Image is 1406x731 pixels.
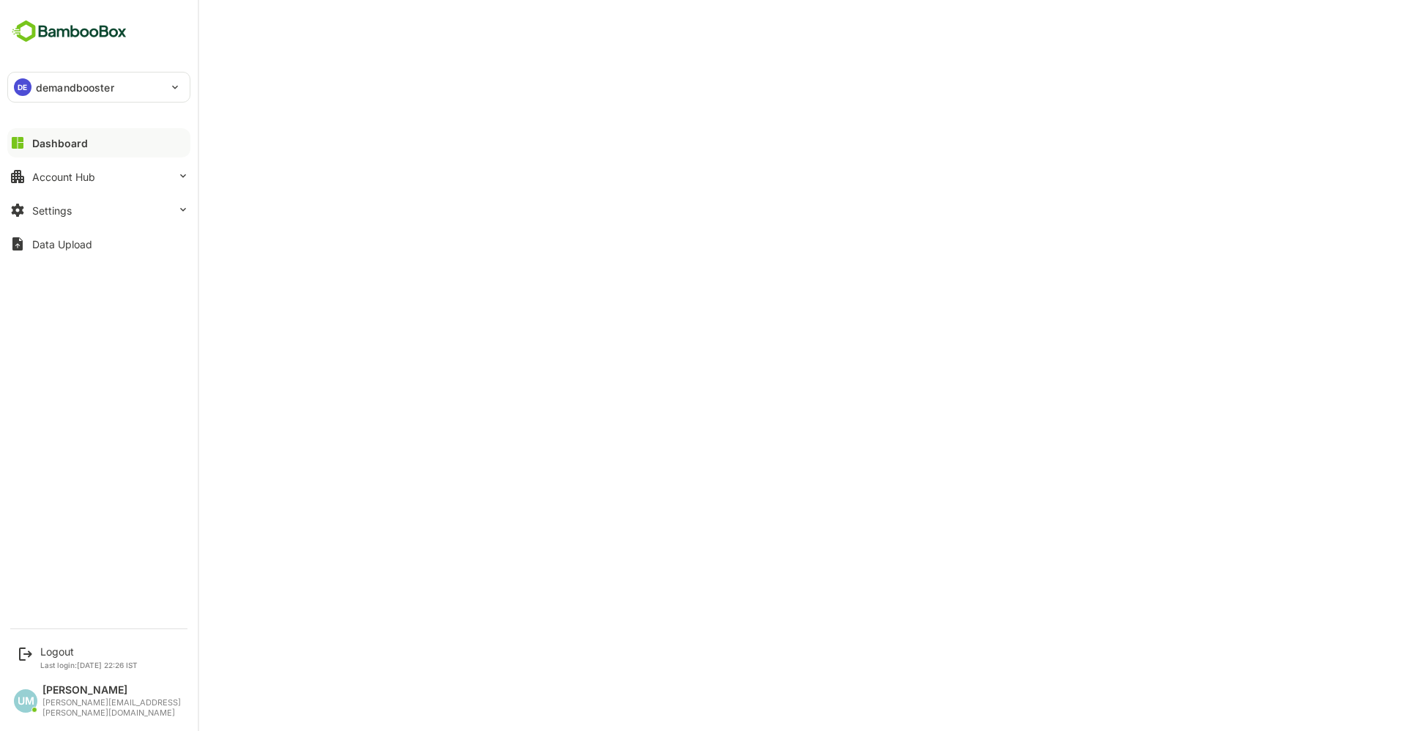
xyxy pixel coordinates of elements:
div: Logout [40,645,138,658]
button: Account Hub [7,162,190,191]
div: Data Upload [32,238,92,251]
button: Data Upload [7,229,190,259]
button: Settings [7,196,190,225]
div: DE [14,78,31,96]
button: Dashboard [7,128,190,157]
div: [PERSON_NAME][EMAIL_ADDRESS][PERSON_NAME][DOMAIN_NAME] [42,698,183,718]
div: DEdemandbooster [8,73,190,102]
img: BambooboxFullLogoMark.5f36c76dfaba33ec1ec1367b70bb1252.svg [7,18,131,45]
div: [PERSON_NAME] [42,684,183,697]
div: Dashboard [32,137,88,149]
div: Account Hub [32,171,95,183]
p: demandbooster [36,80,114,95]
div: Settings [32,204,72,217]
p: Last login: [DATE] 22:26 IST [40,661,138,669]
div: UM [14,689,37,713]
